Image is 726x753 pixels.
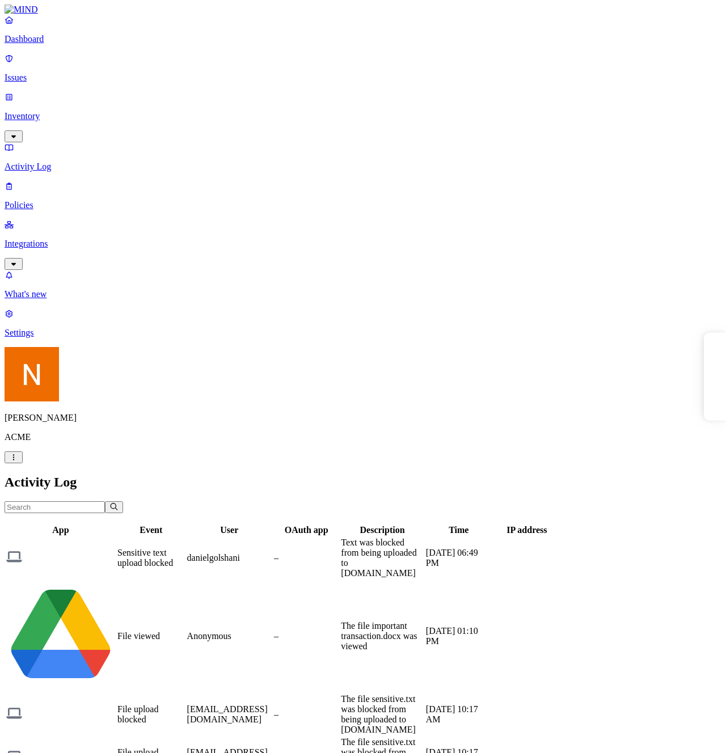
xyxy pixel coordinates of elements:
[187,704,268,724] span: [EMAIL_ADDRESS][DOMAIN_NAME]
[5,92,721,141] a: Inventory
[341,538,423,578] div: Text was blocked from being uploaded to [DOMAIN_NAME]
[274,631,278,641] span: –
[5,162,721,172] p: Activity Log
[6,549,22,565] img: endpoint
[5,239,721,249] p: Integrations
[117,631,185,641] div: File viewed
[5,5,721,15] a: MIND
[187,525,272,535] div: User
[6,705,22,721] img: endpoint
[274,553,278,562] span: –
[341,621,423,652] div: The file important transaction.docx was viewed
[341,694,423,735] div: The file sensitive.txt was blocked from being uploaded to [DOMAIN_NAME]
[5,111,721,121] p: Inventory
[5,413,721,423] p: [PERSON_NAME]
[6,525,115,535] div: App
[5,328,721,338] p: Settings
[5,270,721,299] a: What's new
[5,5,38,15] img: MIND
[494,525,560,535] div: IP address
[341,525,423,535] div: Description
[117,548,185,568] div: Sensitive text upload blocked
[5,219,721,268] a: Integrations
[187,553,240,562] span: danielgolshani
[5,53,721,83] a: Issues
[426,626,478,646] span: [DATE] 01:10 PM
[5,347,59,401] img: Nitai Mishary
[5,73,721,83] p: Issues
[5,289,721,299] p: What's new
[5,475,721,490] h2: Activity Log
[117,525,185,535] div: Event
[5,15,721,44] a: Dashboard
[5,501,105,513] input: Search
[5,181,721,210] a: Policies
[5,432,721,442] p: ACME
[187,631,231,641] span: Anonymous
[117,704,185,725] div: File upload blocked
[6,581,115,689] img: google-drive
[5,308,721,338] a: Settings
[426,704,478,724] span: [DATE] 10:17 AM
[274,525,339,535] div: OAuth app
[426,525,492,535] div: Time
[426,548,478,568] span: [DATE] 06:49 PM
[5,200,721,210] p: Policies
[5,34,721,44] p: Dashboard
[5,142,721,172] a: Activity Log
[274,709,278,719] span: –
